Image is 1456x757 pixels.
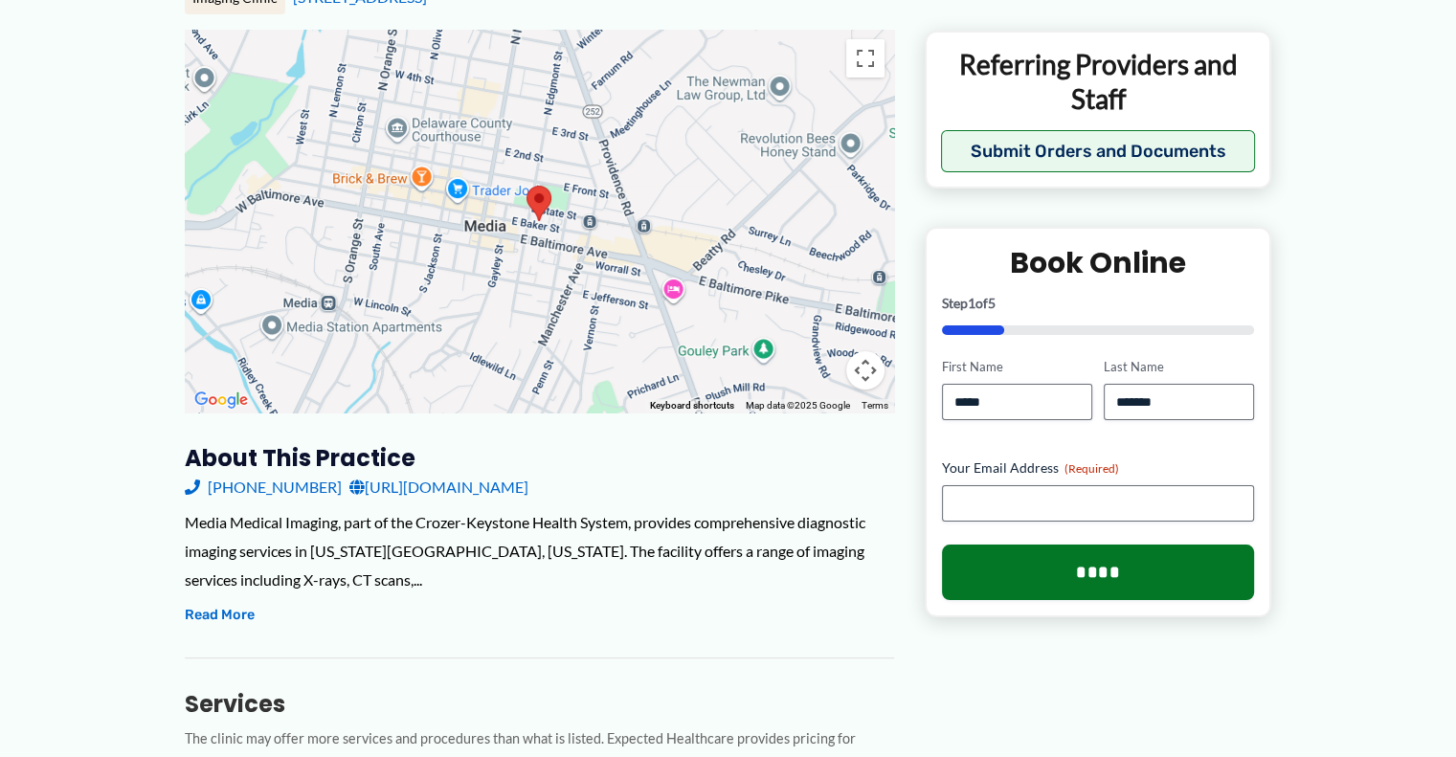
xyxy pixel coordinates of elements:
label: Last Name [1104,359,1254,377]
span: 5 [988,296,996,312]
a: Open this area in Google Maps (opens a new window) [190,388,253,412]
h3: Services [185,689,894,719]
button: Read More [185,604,255,627]
span: (Required) [1064,461,1119,476]
button: Toggle fullscreen view [846,39,885,78]
button: Keyboard shortcuts [650,399,734,412]
div: Media Medical Imaging, part of the Crozer-Keystone Health System, provides comprehensive diagnost... [185,508,894,593]
p: Referring Providers and Staff [941,47,1256,117]
p: Step of [942,298,1255,311]
a: [URL][DOMAIN_NAME] [349,473,528,501]
span: 1 [968,296,975,312]
button: Submit Orders and Documents [941,131,1256,173]
span: Map data ©2025 Google [746,400,850,411]
button: Map camera controls [846,351,885,390]
img: Google [190,388,253,412]
a: [PHONE_NUMBER] [185,473,342,501]
a: Terms (opens in new tab) [862,400,888,411]
label: First Name [942,359,1092,377]
h3: About this practice [185,443,894,473]
label: Your Email Address [942,458,1255,478]
h2: Book Online [942,245,1255,282]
